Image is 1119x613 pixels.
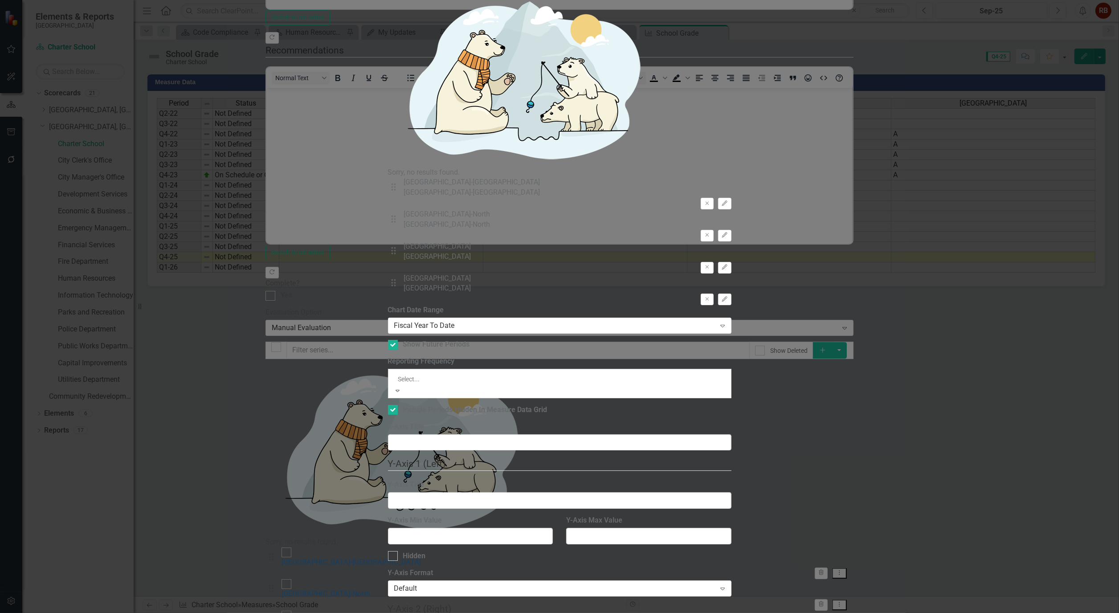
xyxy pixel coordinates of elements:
[388,568,731,578] label: Y-Axis Format
[403,551,426,561] div: Hidden
[404,252,471,262] div: [GEOGRAPHIC_DATA]
[404,274,471,284] div: [GEOGRAPHIC_DATA]
[404,283,471,294] div: [GEOGRAPHIC_DATA]
[388,515,553,526] label: Y-Axis Min Value
[394,583,716,593] div: Default
[404,209,490,220] div: [GEOGRAPHIC_DATA]-North
[388,480,731,490] label: Y-Axis Title
[404,177,540,188] div: [GEOGRAPHIC_DATA]-[GEOGRAPHIC_DATA]
[394,321,716,331] div: Fiscal Year To Date
[388,457,731,471] legend: Y-Axis 1 (Left)
[388,356,731,367] label: Reporting Frequency
[388,305,731,315] label: Chart Date Range
[404,220,490,230] div: [GEOGRAPHIC_DATA]-North
[403,339,470,350] div: Show Future Periods
[403,405,547,415] div: Include Periods Hidden In Measure Data Grid
[388,168,731,178] div: Sorry, no results found.
[566,515,731,526] label: Y-Axis Max Value
[404,188,540,198] div: [GEOGRAPHIC_DATA]-[GEOGRAPHIC_DATA]
[388,422,731,432] label: X-Axis Title
[404,241,471,252] div: [GEOGRAPHIC_DATA]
